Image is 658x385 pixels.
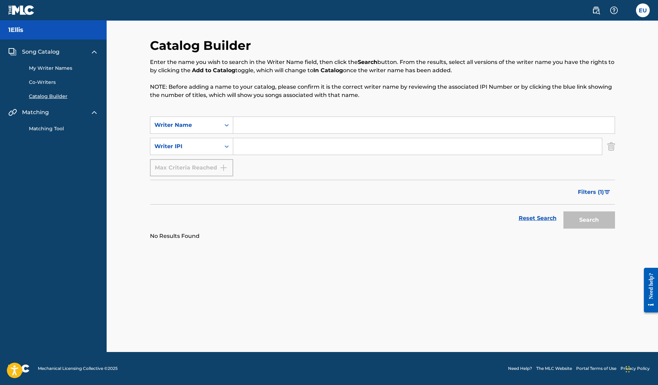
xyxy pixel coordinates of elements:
[8,48,60,56] a: Song CatalogSong Catalog
[22,48,60,56] span: Song Catalog
[313,67,343,74] strong: In Catalog
[358,59,377,65] strong: Search
[604,190,610,194] img: filter
[508,365,532,372] a: Need Help?
[29,125,98,132] a: Matching Tool
[38,365,118,372] span: Mechanical Licensing Collective © 2025
[29,65,98,72] a: My Writer Names
[150,83,615,99] p: NOTE: Before adding a name to your catalog, please confirm it is the correct writer name by revie...
[578,188,604,196] span: Filters ( 1 )
[574,184,615,201] button: Filters (1)
[192,67,235,74] strong: Add to Catalog
[636,3,650,17] div: User Menu
[8,108,17,117] img: Matching
[536,365,572,372] a: The MLC Website
[515,211,560,226] a: Reset Search
[639,261,658,320] iframe: Resource Center
[610,6,618,14] img: help
[624,352,658,385] iframe: Chat Widget
[22,108,49,117] span: Matching
[8,48,17,56] img: Song Catalog
[626,359,630,379] div: Drag
[29,93,98,100] a: Catalog Builder
[589,3,603,17] a: Public Search
[29,79,98,86] a: Co-Writers
[625,7,632,14] div: Notifications
[621,365,650,372] a: Privacy Policy
[592,6,600,14] img: search
[8,5,35,15] img: MLC Logo
[150,38,255,53] h2: Catalog Builder
[607,138,615,155] img: Delete Criterion
[8,364,30,373] img: logo
[607,3,621,17] div: Help
[150,58,615,75] p: Enter the name you wish to search in the Writer Name field, then click the button. From the resul...
[154,121,216,129] div: Writer Name
[150,117,615,240] div: No Results Found
[90,48,98,56] img: expand
[90,108,98,117] img: expand
[150,117,615,232] form: Search Form
[154,142,216,151] div: Writer IPI
[576,365,616,372] a: Portal Terms of Use
[8,26,23,34] h5: 1Ellis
